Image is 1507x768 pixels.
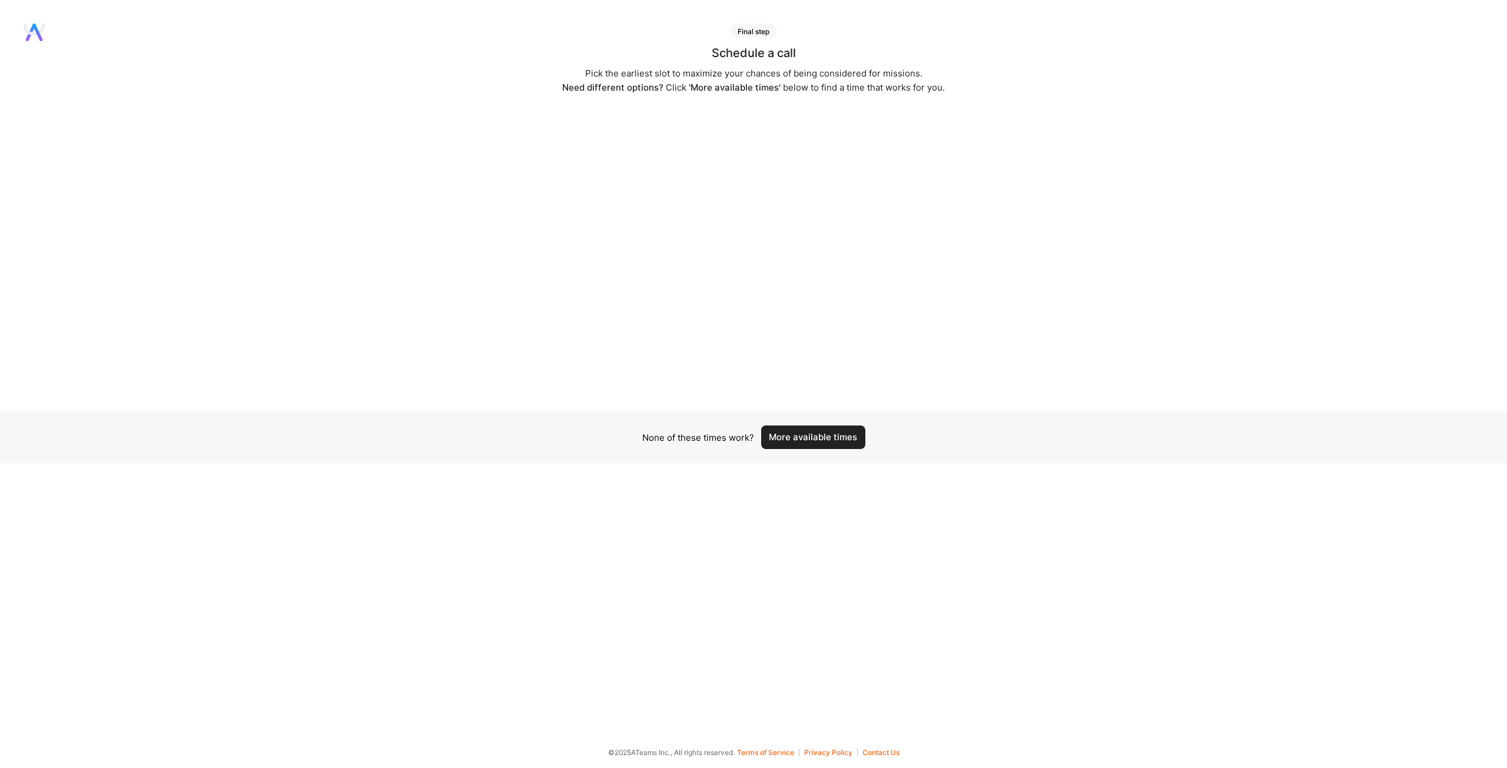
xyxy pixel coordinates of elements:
div: None of these times work? [642,431,754,444]
div: Final step [731,24,776,38]
button: Contact Us [862,749,899,756]
span: 'More available times' [689,82,781,93]
div: Pick the earliest slot to maximize your chances of being considered for missions. Click below to ... [562,67,945,95]
button: More available times [761,425,865,449]
button: Terms of Service [737,749,799,756]
div: Schedule a call [712,47,796,59]
span: © 2025 ATeams Inc., All rights reserved. [608,746,735,759]
span: Need different options? [562,82,663,93]
button: Privacy Policy [804,749,858,756]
